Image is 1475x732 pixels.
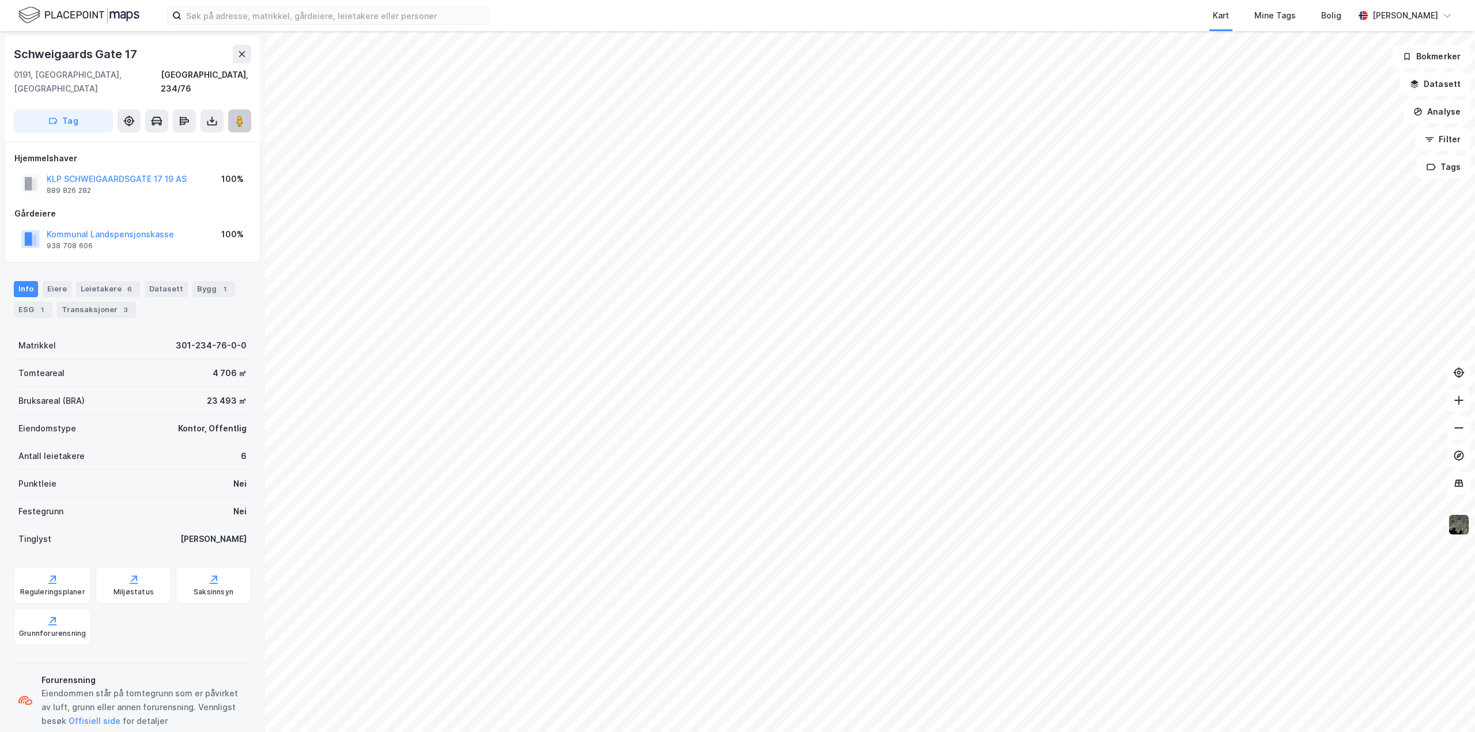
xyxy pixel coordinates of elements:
[1372,9,1438,22] div: [PERSON_NAME]
[1417,155,1470,179] button: Tags
[57,302,136,318] div: Transaksjoner
[233,477,247,491] div: Nei
[43,281,71,297] div: Eiere
[1404,100,1470,123] button: Analyse
[207,394,247,408] div: 23 493 ㎡
[14,109,113,132] button: Tag
[47,241,93,251] div: 938 708 606
[180,532,247,546] div: [PERSON_NAME]
[1213,9,1229,22] div: Kart
[41,687,247,728] div: Eiendommen står på tomtegrunn som er påvirket av luft, grunn eller annen forurensning. Vennligst ...
[47,186,91,195] div: 889 826 282
[194,587,233,597] div: Saksinnsyn
[124,283,135,295] div: 6
[120,304,131,316] div: 3
[1417,677,1475,732] iframe: Chat Widget
[1321,9,1341,22] div: Bolig
[233,505,247,518] div: Nei
[241,449,247,463] div: 6
[14,68,161,96] div: 0191, [GEOGRAPHIC_DATA], [GEOGRAPHIC_DATA]
[18,505,63,518] div: Festegrunn
[178,422,247,435] div: Kontor, Offentlig
[20,587,85,597] div: Reguleringsplaner
[181,7,489,24] input: Søk på adresse, matrikkel, gårdeiere, leietakere eller personer
[1415,128,1470,151] button: Filter
[145,281,188,297] div: Datasett
[213,366,247,380] div: 4 706 ㎡
[219,283,230,295] div: 1
[14,45,139,63] div: Schweigaards Gate 17
[1400,73,1470,96] button: Datasett
[18,422,76,435] div: Eiendomstype
[14,281,38,297] div: Info
[36,304,48,316] div: 1
[161,68,251,96] div: [GEOGRAPHIC_DATA], 234/76
[18,366,65,380] div: Tomteareal
[18,532,51,546] div: Tinglyst
[114,587,154,597] div: Miljøstatus
[18,477,56,491] div: Punktleie
[76,281,140,297] div: Leietakere
[19,629,86,638] div: Grunnforurensning
[18,449,85,463] div: Antall leietakere
[1254,9,1296,22] div: Mine Tags
[14,302,52,318] div: ESG
[41,673,247,687] div: Forurensning
[14,207,251,221] div: Gårdeiere
[18,394,85,408] div: Bruksareal (BRA)
[221,172,244,186] div: 100%
[192,281,235,297] div: Bygg
[221,227,244,241] div: 100%
[18,5,139,25] img: logo.f888ab2527a4732fd821a326f86c7f29.svg
[1448,514,1470,536] img: 9k=
[1393,45,1470,68] button: Bokmerker
[14,151,251,165] div: Hjemmelshaver
[176,339,247,352] div: 301-234-76-0-0
[18,339,56,352] div: Matrikkel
